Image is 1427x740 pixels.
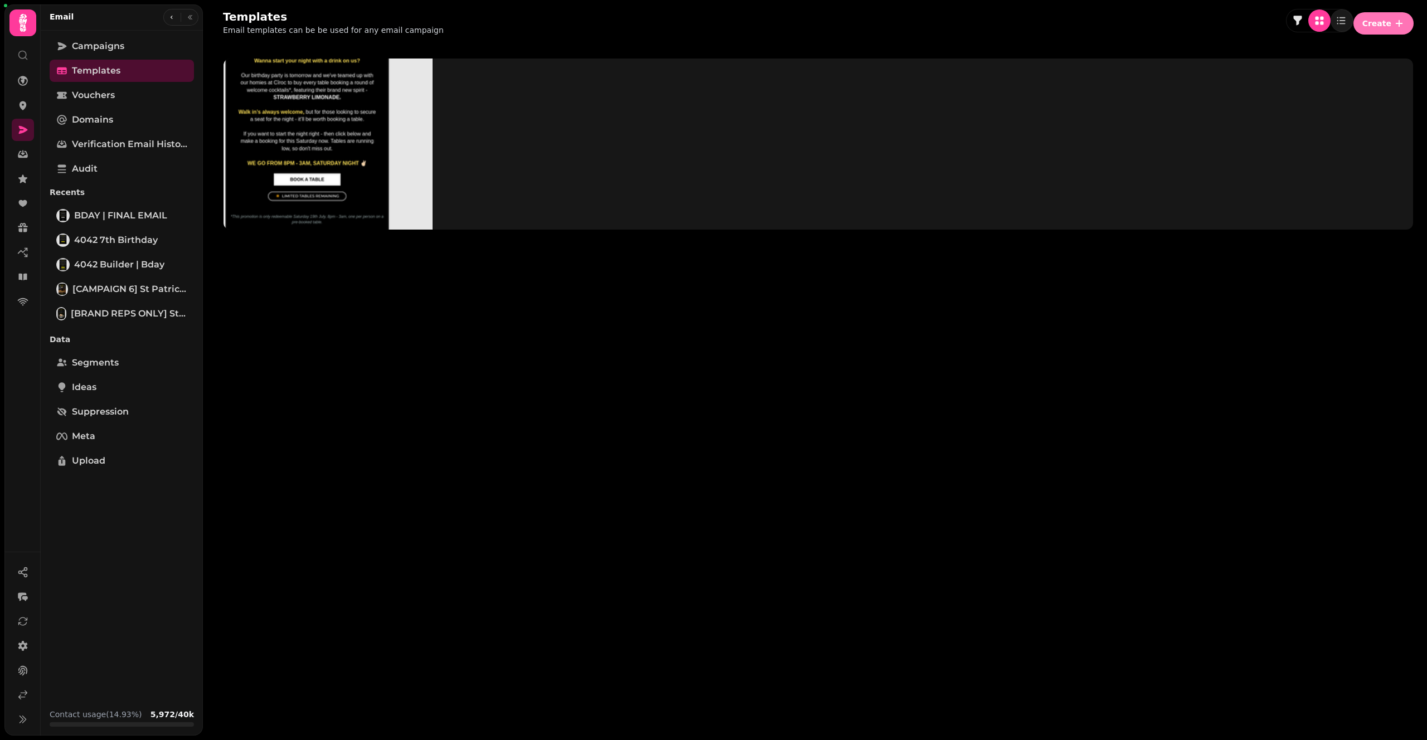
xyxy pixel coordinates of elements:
[50,60,194,82] a: Templates
[72,405,129,418] span: Suppression
[72,64,120,77] span: Templates
[50,158,194,180] a: Audit
[50,11,74,22] h2: Email
[50,84,194,106] a: Vouchers
[50,254,194,276] a: 4042 Builder | Bday4042 Builder | Bday
[57,235,69,246] img: 4042 7th Birthday
[72,138,187,151] span: Verification email history
[50,709,142,720] p: Contact usage (14.93%)
[50,425,194,447] a: Meta
[74,233,158,247] span: 4042 7th Birthday
[57,308,65,319] img: [BRAND REPS ONLY] St Patricks Day
[72,89,115,102] span: Vouchers
[50,205,194,227] a: BDAY | FINAL EMAILBDAY | FINAL EMAIL
[71,307,187,320] span: [BRAND REPS ONLY] St Patricks Day
[57,210,69,221] img: BDAY | FINAL EMAIL
[1353,12,1414,35] button: Create
[50,303,194,325] a: [BRAND REPS ONLY] St Patricks Day[BRAND REPS ONLY] St Patricks Day
[1362,20,1391,27] span: Create
[50,401,194,423] a: Suppression
[72,381,96,394] span: Ideas
[50,109,194,131] a: Domains
[50,376,194,398] a: Ideas
[57,259,69,270] img: 4042 Builder | Bday
[74,209,167,222] span: BDAY | FINAL EMAIL
[223,9,437,25] h2: Templates
[50,35,194,57] a: Campaigns
[72,454,105,468] span: Upload
[50,278,194,300] a: [CAMPAIGN 6] St Patricks Day[CAMPAIGN 6] St Patricks Day
[151,710,194,719] b: 5,972 / 40k
[41,31,203,700] nav: Tabs
[50,329,194,349] p: Data
[72,356,119,369] span: Segments
[50,450,194,472] a: Upload
[74,258,164,271] span: 4042 Builder | Bday
[50,352,194,374] a: Segments
[72,40,124,53] span: Campaigns
[72,113,113,126] span: Domains
[223,25,444,36] p: Email templates can be be used for any email campaign
[182,17,433,267] img: BDAY | FINAL EMAIL
[72,430,95,443] span: Meta
[50,182,194,202] p: Recents
[57,284,67,295] img: [CAMPAIGN 6] St Patricks Day
[72,162,98,176] span: Audit
[50,133,194,155] a: Verification email history
[50,229,194,251] a: 4042 7th Birthday4042 7th Birthday
[72,283,187,296] span: [CAMPAIGN 6] St Patricks Day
